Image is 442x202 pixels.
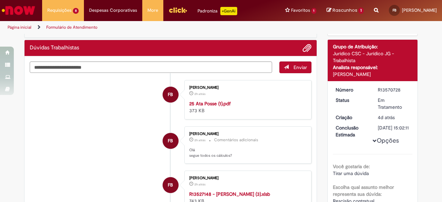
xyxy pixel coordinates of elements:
span: Requisições [47,7,71,14]
textarea: Digite sua mensagem aqui... [30,61,272,73]
dt: Conclusão Estimada [330,124,373,138]
time: 26/09/2025 14:03:30 [378,114,395,121]
span: FB [393,8,396,12]
div: Analista responsável: [333,64,413,71]
img: click_logo_yellow_360x200.png [169,5,187,15]
p: Olá segue todos os cálculos? [189,147,304,158]
button: Enviar [279,61,311,73]
p: +GenAi [220,7,237,15]
div: Fernanda Caroline Brito [163,133,179,149]
span: 4d atrás [378,114,395,121]
div: Padroniza [198,7,237,15]
b: Você gostaria de: [333,163,370,170]
span: FB [168,86,173,103]
span: Despesas Corporativas [89,7,137,14]
span: More [147,7,158,14]
div: 373 KB [189,100,304,114]
span: Favoritos [291,7,310,14]
b: Escolha qual assunto melhor representa sua dúvida: [333,184,394,197]
div: [DATE] 15:02:11 [378,124,410,131]
span: FB [168,133,173,149]
div: R13570728 [378,86,410,93]
span: [PERSON_NAME] [402,7,437,13]
span: Rascunhos [333,7,357,13]
div: Grupo de Atribuição: [333,43,413,50]
span: 2h atrás [194,182,205,186]
span: 2h atrás [194,138,205,142]
span: 2h atrás [194,92,205,96]
small: Comentários adicionais [214,137,258,143]
a: Rascunhos [327,7,364,14]
time: 29/09/2025 13:58:40 [194,182,205,186]
time: 29/09/2025 14:12:37 [194,92,205,96]
dt: Número [330,86,373,93]
span: Tirar uma dúvida [333,170,369,176]
button: Adicionar anexos [302,44,311,52]
div: Fernanda Caroline Brito [163,177,179,193]
div: [PERSON_NAME] [189,132,304,136]
span: FB [168,177,173,193]
a: Página inicial [8,25,31,30]
span: 1 [358,8,364,14]
div: [PERSON_NAME] [189,176,304,180]
div: 26/09/2025 14:03:30 [378,114,410,121]
span: 1 [311,8,317,14]
a: R13527148 - [PERSON_NAME] (3).xlsb [189,191,270,197]
ul: Trilhas de página [5,21,289,34]
div: [PERSON_NAME] [189,86,304,90]
dt: Status [330,97,373,104]
span: Enviar [294,64,307,70]
div: Jurídico CSC - Jurídico JG - Trabalhista [333,50,413,64]
a: 25 Ata Posse (1).pdf [189,100,231,107]
div: [PERSON_NAME] [333,71,413,78]
a: Formulário de Atendimento [46,25,97,30]
dt: Criação [330,114,373,121]
div: Em Tratamento [378,97,410,110]
div: Fernanda Caroline Brito [163,87,179,103]
time: 29/09/2025 13:58:58 [194,138,205,142]
h2: Dúvidas Trabalhistas Histórico de tíquete [30,45,79,51]
span: 8 [73,8,79,14]
img: ServiceNow [1,3,36,17]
